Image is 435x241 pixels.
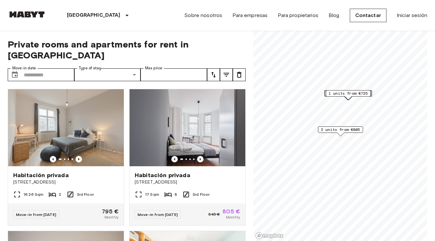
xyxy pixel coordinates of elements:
span: Habitación privada [135,171,190,179]
a: Contactar [350,9,386,22]
span: 795 € [102,209,119,214]
img: Habyt [8,11,46,18]
button: Previous image [171,156,178,162]
a: Mapbox logo [255,232,284,239]
div: Map marker [326,90,371,100]
span: 845 € [208,211,220,217]
span: 2 units from €805 [321,127,360,133]
span: 1 units from €725 [329,90,368,96]
span: [STREET_ADDRESS] [135,179,240,185]
span: 3rd Floor [77,192,94,197]
span: 3rd Floor [193,192,210,197]
span: Private rooms and apartments for rent in [GEOGRAPHIC_DATA] [8,39,246,61]
span: 2 [59,192,61,197]
div: Map marker [318,126,363,136]
a: Iniciar sesión [397,12,427,19]
button: Previous image [197,156,204,162]
button: Choose date [8,68,21,81]
button: tune [233,68,246,81]
span: Monthly [104,214,119,220]
a: Para propietarios [278,12,318,19]
span: Habitación privada [13,171,69,179]
img: Marketing picture of unit DE-01-078-004-02H [8,89,124,166]
label: Max price [145,65,162,71]
span: [STREET_ADDRESS] [13,179,119,185]
a: Sobre nosotros [184,12,222,19]
div: Map marker [325,90,372,100]
label: Move-in date [12,65,36,71]
a: Blog [329,12,340,19]
a: Marketing picture of unit DE-01-047-05HPrevious imagePrevious imageHabitación privada[STREET_ADDR... [129,89,246,226]
p: [GEOGRAPHIC_DATA] [67,12,121,19]
span: 17 Sqm [145,192,159,197]
a: Para empresas [232,12,267,19]
span: 805 € [222,209,240,214]
a: Marketing picture of unit DE-01-078-004-02HPrevious imagePrevious imageHabitación privada[STREET_... [8,89,124,226]
button: Previous image [50,156,56,162]
label: Type of stay [79,65,101,71]
button: Previous image [76,156,82,162]
img: Marketing picture of unit DE-01-047-05H [130,89,245,166]
span: Move-in from [DATE] [16,212,56,217]
span: Move-in from [DATE] [138,212,178,217]
button: tune [220,68,233,81]
button: tune [207,68,220,81]
span: 16.26 Sqm [23,192,43,197]
span: Monthly [226,214,240,220]
span: 8 [175,192,177,197]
